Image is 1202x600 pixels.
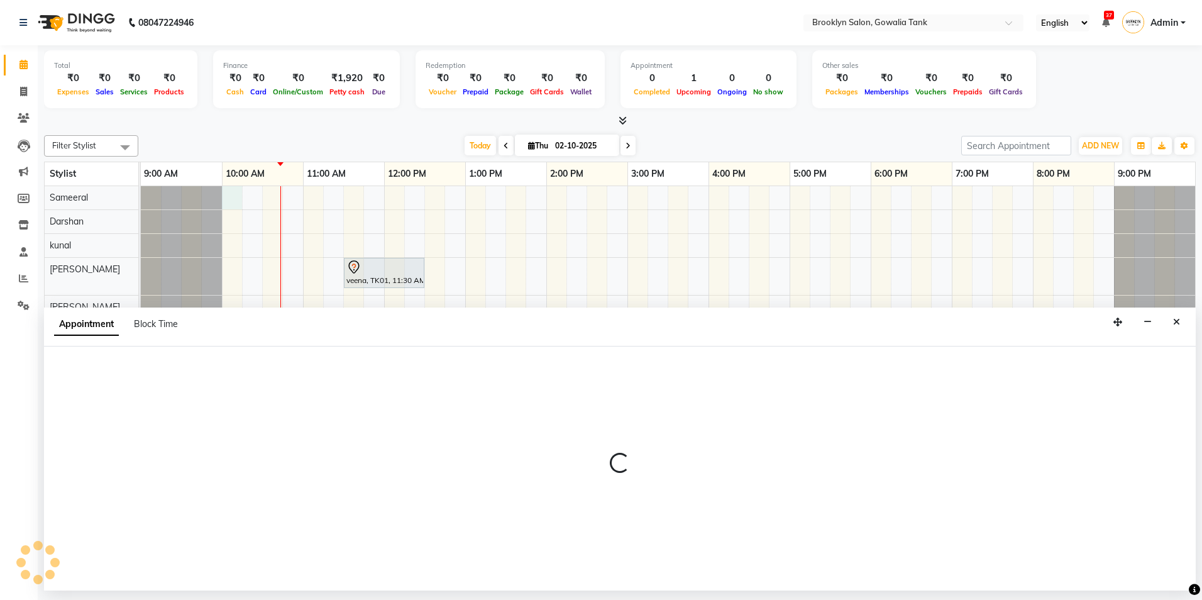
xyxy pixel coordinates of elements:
[326,71,368,86] div: ₹1,920
[527,71,567,86] div: ₹0
[32,5,118,40] img: logo
[822,71,861,86] div: ₹0
[628,165,668,183] a: 3:00 PM
[141,165,181,183] a: 9:00 AM
[673,87,714,96] span: Upcoming
[525,141,551,150] span: Thu
[426,60,595,71] div: Redemption
[750,71,786,86] div: 0
[345,260,423,286] div: veena, TK01, 11:30 AM-12:30 PM, Pedicure
[527,87,567,96] span: Gift Cards
[50,240,71,251] span: kunal
[50,192,88,203] span: Sameeral
[304,165,349,183] a: 11:00 AM
[1034,165,1073,183] a: 8:00 PM
[952,165,992,183] a: 7:00 PM
[223,87,247,96] span: Cash
[54,71,92,86] div: ₹0
[223,60,390,71] div: Finance
[714,71,750,86] div: 0
[861,87,912,96] span: Memberships
[50,264,120,275] span: [PERSON_NAME]
[50,168,76,179] span: Stylist
[247,87,270,96] span: Card
[54,87,92,96] span: Expenses
[1104,11,1114,19] span: 37
[861,71,912,86] div: ₹0
[1102,17,1110,28] a: 37
[822,60,1026,71] div: Other sales
[50,301,120,313] span: [PERSON_NAME]
[223,165,268,183] a: 10:00 AM
[986,87,1026,96] span: Gift Cards
[631,71,673,86] div: 0
[52,140,96,150] span: Filter Stylist
[790,165,830,183] a: 5:00 PM
[368,71,390,86] div: ₹0
[92,87,117,96] span: Sales
[117,87,151,96] span: Services
[270,71,326,86] div: ₹0
[950,71,986,86] div: ₹0
[270,87,326,96] span: Online/Custom
[750,87,786,96] span: No show
[551,136,614,155] input: 2025-10-02
[151,71,187,86] div: ₹0
[50,216,84,227] span: Darshan
[871,165,911,183] a: 6:00 PM
[950,87,986,96] span: Prepaids
[961,136,1071,155] input: Search Appointment
[1115,165,1154,183] a: 9:00 PM
[426,71,460,86] div: ₹0
[492,87,527,96] span: Package
[247,71,270,86] div: ₹0
[1079,137,1122,155] button: ADD NEW
[822,87,861,96] span: Packages
[92,71,117,86] div: ₹0
[460,87,492,96] span: Prepaid
[567,87,595,96] span: Wallet
[1122,11,1144,33] img: Admin
[1150,16,1178,30] span: Admin
[492,71,527,86] div: ₹0
[1167,313,1186,332] button: Close
[709,165,749,183] a: 4:00 PM
[223,71,247,86] div: ₹0
[385,165,429,183] a: 12:00 PM
[547,165,587,183] a: 2:00 PM
[673,71,714,86] div: 1
[986,71,1026,86] div: ₹0
[369,87,389,96] span: Due
[714,87,750,96] span: Ongoing
[426,87,460,96] span: Voucher
[134,318,178,330] span: Block Time
[117,71,151,86] div: ₹0
[151,87,187,96] span: Products
[466,165,505,183] a: 1:00 PM
[912,71,950,86] div: ₹0
[465,136,496,155] span: Today
[54,60,187,71] div: Total
[567,71,595,86] div: ₹0
[138,5,194,40] b: 08047224946
[631,87,673,96] span: Completed
[54,313,119,336] span: Appointment
[631,60,786,71] div: Appointment
[1082,141,1119,150] span: ADD NEW
[460,71,492,86] div: ₹0
[326,87,368,96] span: Petty cash
[912,87,950,96] span: Vouchers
